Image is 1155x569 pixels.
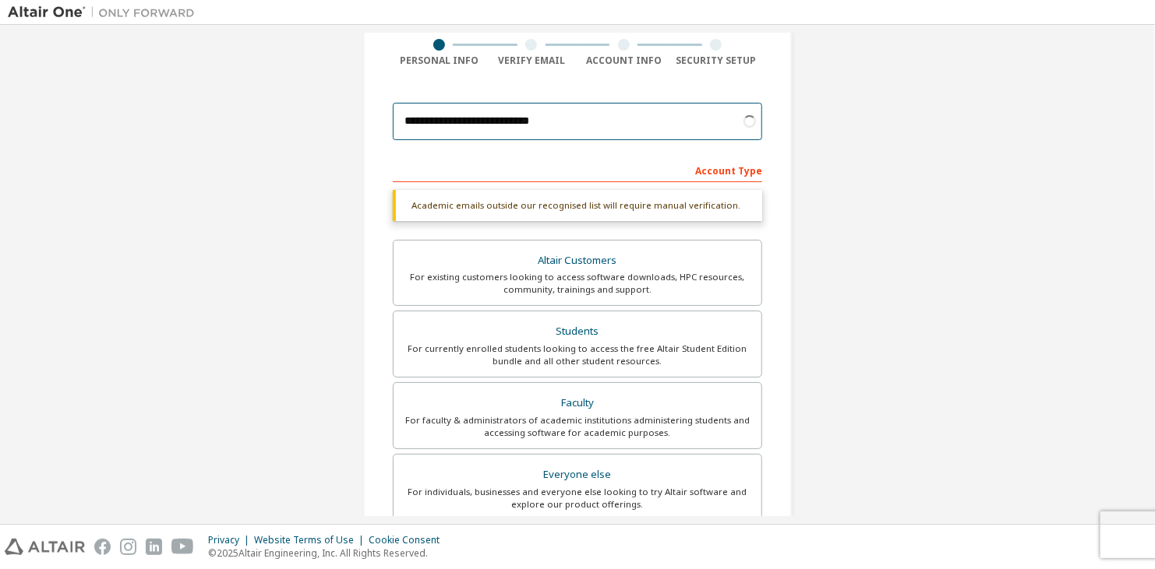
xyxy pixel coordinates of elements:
[403,414,752,439] div: For faculty & administrators of academic institutions administering students and accessing softwa...
[208,546,449,560] p: © 2025 Altair Engineering, Inc. All Rights Reserved.
[403,250,752,272] div: Altair Customers
[8,5,203,20] img: Altair One
[254,534,369,546] div: Website Terms of Use
[5,539,85,555] img: altair_logo.svg
[393,54,486,67] div: Personal Info
[146,539,162,555] img: linkedin.svg
[486,54,578,67] div: Verify Email
[171,539,194,555] img: youtube.svg
[208,534,254,546] div: Privacy
[393,190,762,221] div: Academic emails outside our recognised list will require manual verification.
[403,464,752,486] div: Everyone else
[403,392,752,414] div: Faculty
[577,54,670,67] div: Account Info
[403,321,752,342] div: Students
[393,157,762,182] div: Account Type
[369,534,449,546] div: Cookie Consent
[670,54,763,67] div: Security Setup
[403,271,752,296] div: For existing customers looking to access software downloads, HPC resources, community, trainings ...
[403,486,752,511] div: For individuals, businesses and everyone else looking to try Altair software and explore our prod...
[94,539,111,555] img: facebook.svg
[120,539,136,555] img: instagram.svg
[403,342,752,367] div: For currently enrolled students looking to access the free Altair Student Edition bundle and all ...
